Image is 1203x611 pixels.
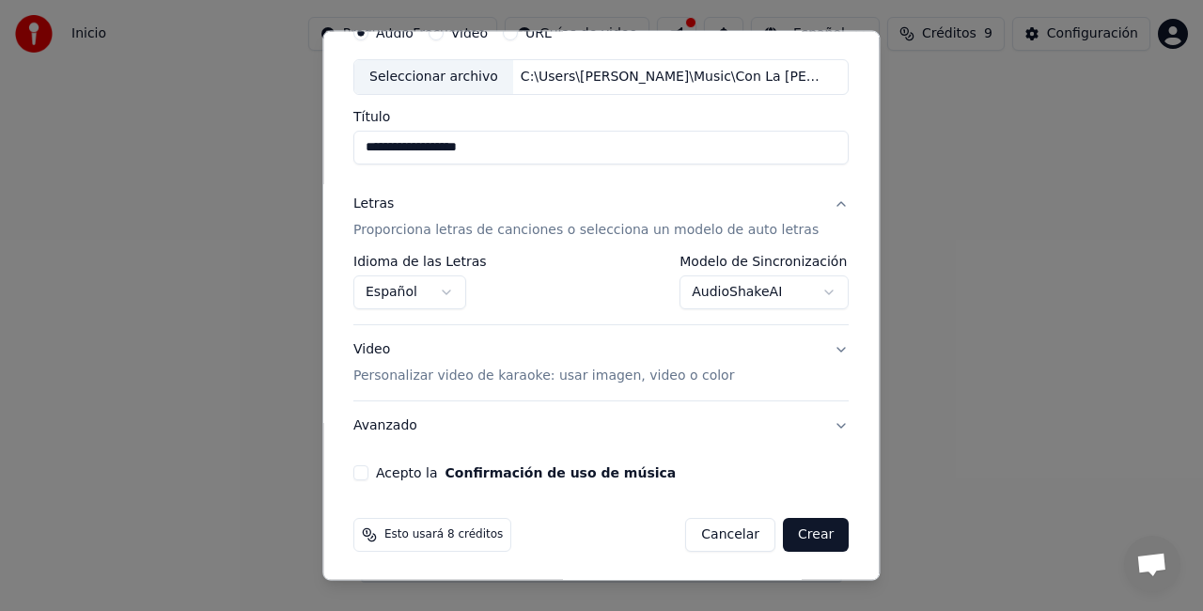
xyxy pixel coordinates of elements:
label: Acepto la [376,466,676,479]
button: LetrasProporciona letras de canciones o selecciona un modelo de auto letras [353,180,849,255]
label: Audio [376,27,414,40]
div: Seleccionar archivo [354,61,513,95]
span: Esto usará 8 créditos [384,527,503,542]
label: Video [451,27,488,40]
div: LetrasProporciona letras de canciones o selecciona un modelo de auto letras [353,255,849,324]
button: Avanzado [353,401,849,450]
p: Personalizar video de karaoke: usar imagen, video o color [353,367,734,385]
button: Acepto la [445,466,677,479]
div: Video [353,340,734,385]
label: Modelo de Sincronización [680,255,850,268]
div: C:\Users\[PERSON_NAME]\Music\Con La [PERSON_NAME].MP3 [513,69,833,87]
label: Título [353,110,849,123]
button: Crear [783,518,849,552]
button: VideoPersonalizar video de karaoke: usar imagen, video o color [353,325,849,400]
p: Proporciona letras de canciones o selecciona un modelo de auto letras [353,221,819,240]
label: URL [525,27,552,40]
button: Cancelar [686,518,776,552]
label: Idioma de las Letras [353,255,487,268]
div: Letras [353,195,394,213]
